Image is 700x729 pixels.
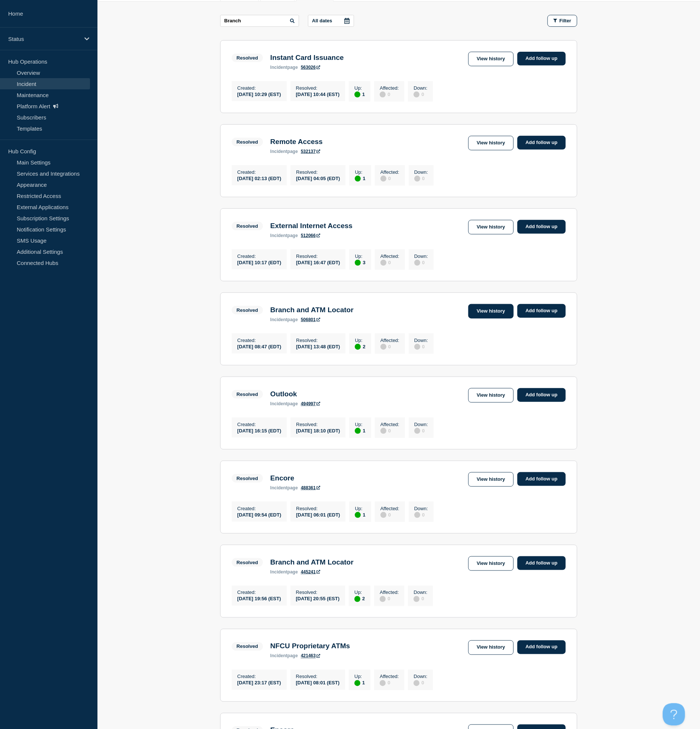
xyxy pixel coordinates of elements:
[380,85,399,91] p: Affected :
[414,92,420,97] div: disabled
[301,149,320,154] a: 532137
[355,338,365,343] p: Up :
[270,65,288,70] span: incident
[296,590,340,595] p: Resolved :
[414,428,420,434] div: disabled
[468,304,514,319] a: View history
[414,590,427,595] p: Down :
[237,169,281,175] p: Created :
[270,569,288,575] span: incident
[232,222,263,230] span: Resolved
[380,595,399,602] div: 0
[380,91,399,97] div: 0
[237,590,281,595] p: Created :
[270,558,354,566] h3: Branch and ATM Locator
[232,54,263,62] span: Resolved
[270,485,288,490] span: incident
[517,556,566,570] a: Add follow up
[380,175,399,182] div: 0
[232,390,263,399] span: Resolved
[270,149,288,154] span: incident
[232,138,263,146] span: Resolved
[414,596,420,602] div: disabled
[355,511,365,518] div: 1
[301,401,320,406] a: 494997
[380,590,399,595] p: Affected :
[380,176,386,182] div: disabled
[355,253,365,259] p: Up :
[270,317,288,322] span: incident
[354,590,365,595] p: Up :
[237,422,281,427] p: Created :
[270,401,298,406] p: page
[237,506,281,511] p: Created :
[232,558,263,567] span: Resolved
[414,343,428,350] div: 0
[296,422,340,427] p: Resolved :
[270,569,298,575] p: page
[237,674,281,680] p: Created :
[296,175,340,181] div: [DATE] 04:05 (EDT)
[270,222,353,230] h3: External Internet Access
[380,169,399,175] p: Affected :
[296,91,340,97] div: [DATE] 10:44 (EST)
[237,91,281,97] div: [DATE] 10:29 (EST)
[354,680,365,686] div: 1
[414,253,428,259] p: Down :
[468,556,514,571] a: View history
[380,422,399,427] p: Affected :
[270,233,288,238] span: incident
[354,85,365,91] p: Up :
[414,595,427,602] div: 0
[517,388,566,402] a: Add follow up
[414,422,428,427] p: Down :
[296,169,340,175] p: Resolved :
[355,344,361,350] div: up
[301,653,320,659] a: 421463
[380,259,399,266] div: 0
[296,427,340,434] div: [DATE] 18:10 (EDT)
[414,506,428,511] p: Down :
[301,569,320,575] a: 445241
[517,220,566,234] a: Add follow up
[380,338,399,343] p: Affected :
[355,506,365,511] p: Up :
[237,338,281,343] p: Created :
[355,169,365,175] p: Up :
[355,175,365,182] div: 1
[355,428,361,434] div: up
[517,640,566,654] a: Add follow up
[270,642,350,650] h3: NFCU Proprietary ATMs
[237,85,281,91] p: Created :
[270,390,320,398] h3: Outlook
[237,680,281,686] div: [DATE] 23:17 (EST)
[414,260,420,266] div: disabled
[296,511,340,518] div: [DATE] 06:01 (EDT)
[270,653,288,659] span: incident
[414,176,420,182] div: disabled
[354,596,360,602] div: up
[380,427,399,434] div: 0
[380,344,386,350] div: disabled
[354,91,365,97] div: 1
[380,506,399,511] p: Affected :
[380,253,399,259] p: Affected :
[468,52,514,66] a: View history
[232,642,263,651] span: Resolved
[354,595,365,602] div: 2
[270,54,344,62] h3: Instant Card Issuance
[355,343,365,350] div: 2
[270,653,298,659] p: page
[355,512,361,518] div: up
[237,343,281,349] div: [DATE] 08:47 (EDT)
[414,259,428,266] div: 0
[270,485,298,490] p: page
[354,680,360,686] div: up
[270,233,298,238] p: page
[237,253,281,259] p: Created :
[414,680,420,686] div: disabled
[354,674,365,680] p: Up :
[414,511,428,518] div: 0
[468,472,514,487] a: View history
[296,506,340,511] p: Resolved :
